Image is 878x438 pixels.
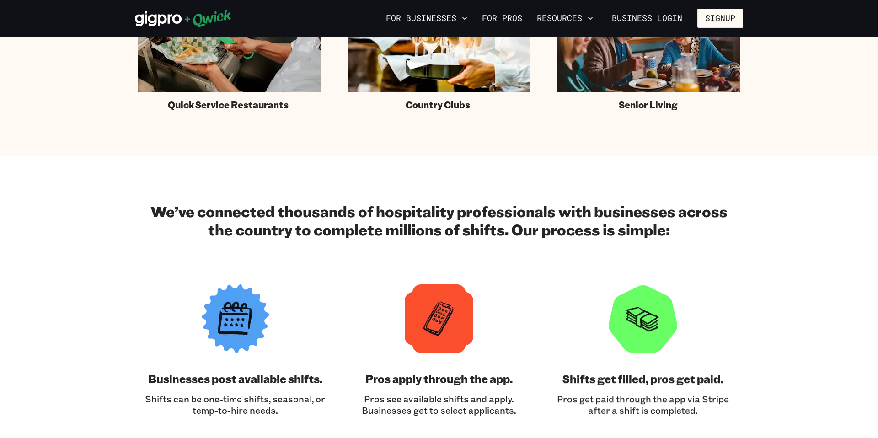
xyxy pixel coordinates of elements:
h2: We’ve connected thousands of hospitality professionals with businesses across the country to comp... [144,202,734,239]
a: Business Login [604,9,690,28]
span: Country Clubs [406,99,470,111]
span: Quick Service Restaurants [168,99,289,111]
button: Signup [697,9,743,28]
button: Resources [533,11,597,26]
p: Pros see available shifts and apply. Businesses get to select applicants. [348,393,530,416]
img: Post available Gigs [201,284,269,353]
span: Senior Living [619,99,678,111]
p: Shifts can be one-time shifts, seasonal, or temp-to-hire needs. [144,393,326,416]
img: Icon art work of a credit card [609,284,677,353]
a: For Pros [478,11,526,26]
button: For Businesses [382,11,471,26]
p: Pros get paid through the app via Stripe after a shift is completed. [552,393,734,416]
h3: Shifts get filled, pros get paid. [562,371,723,386]
img: Icon art work of a phone [405,284,473,353]
h3: Businesses post available shifts. [148,371,322,386]
h3: Pros apply through the app. [365,371,513,386]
